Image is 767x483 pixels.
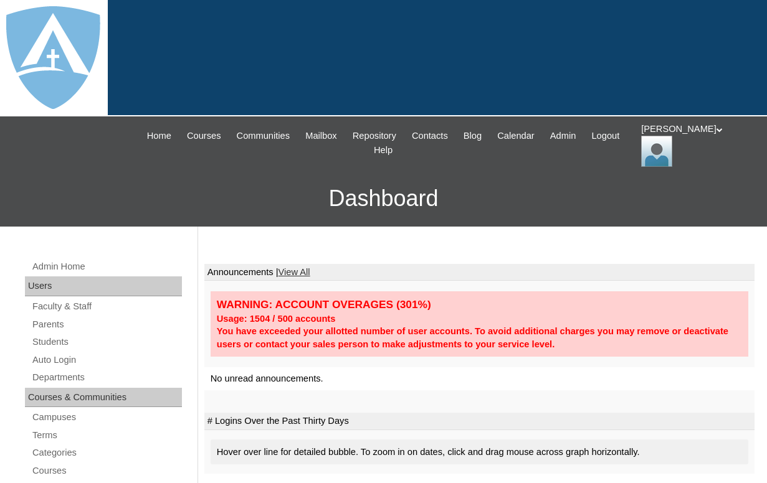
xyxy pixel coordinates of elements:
span: Blog [464,129,482,143]
img: Thomas Lambert [641,136,672,167]
a: Campuses [31,410,182,425]
a: Categories [31,445,182,461]
span: Contacts [412,129,448,143]
div: Courses & Communities [25,388,182,408]
a: Admin Home [31,259,182,274]
td: # Logins Over the Past Thirty Days [204,413,755,430]
a: View All [279,267,310,277]
span: Help [374,143,393,157]
a: Calendar [491,129,540,143]
span: Courses [187,129,221,143]
a: Help [368,143,399,157]
div: You have exceeded your allotted number of user accounts. To avoid additional charges you may remo... [217,325,742,350]
a: Courses [31,463,182,479]
span: Mailbox [305,129,337,143]
a: Contacts [406,129,454,143]
a: Repository [346,129,403,143]
img: logo-white.png [6,6,100,109]
span: Repository [353,129,396,143]
a: Communities [231,129,297,143]
a: Parents [31,317,182,332]
a: Admin [544,129,583,143]
a: Home [141,129,178,143]
span: Admin [550,129,576,143]
span: Home [147,129,171,143]
td: No unread announcements. [204,367,755,390]
div: [PERSON_NAME] [641,123,755,167]
span: Logout [591,129,619,143]
div: Hover over line for detailed bubble. To zoom in on dates, click and drag mouse across graph horiz... [211,439,748,465]
a: Students [31,334,182,350]
span: Calendar [497,129,534,143]
a: Logout [585,129,626,143]
a: Terms [31,428,182,443]
a: Departments [31,370,182,385]
a: Auto Login [31,352,182,368]
a: Blog [457,129,488,143]
a: Mailbox [299,129,343,143]
td: Announcements | [204,264,755,281]
strong: Usage: 1504 / 500 accounts [217,314,336,324]
h3: Dashboard [6,171,761,227]
a: Courses [181,129,227,143]
span: Communities [237,129,290,143]
a: Faculty & Staff [31,299,182,314]
div: Users [25,276,182,296]
div: WARNING: ACCOUNT OVERAGES (301%) [217,298,742,312]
